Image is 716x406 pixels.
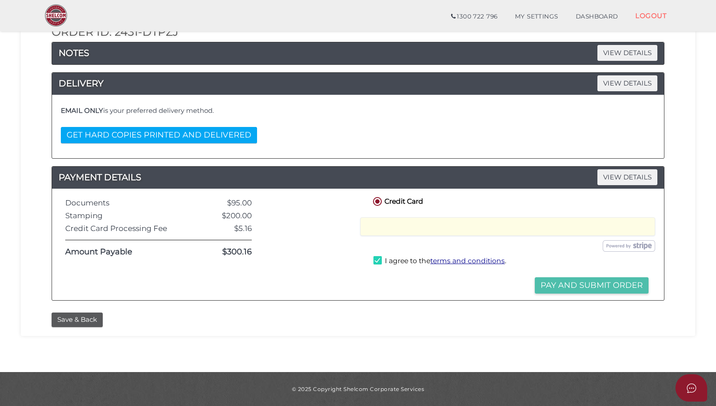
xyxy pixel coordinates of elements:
a: MY SETTINGS [506,8,567,26]
a: NOTESVIEW DETAILS [52,46,664,60]
h4: PAYMENT DETAILS [52,170,664,184]
h4: is your preferred delivery method. [61,107,655,115]
span: VIEW DETAILS [597,75,657,91]
button: Save & Back [52,313,103,327]
div: $5.16 [187,224,258,233]
button: Pay and Submit Order [535,277,649,294]
span: VIEW DETAILS [597,45,657,60]
label: I agree to the . [373,256,506,267]
button: Open asap [675,374,707,402]
div: Amount Payable [59,248,187,257]
a: DELIVERYVIEW DETAILS [52,76,664,90]
button: GET HARD COPIES PRINTED AND DELIVERED [61,127,257,143]
a: terms and conditions [430,257,505,265]
a: LOGOUT [626,7,675,25]
h4: NOTES [52,46,664,60]
a: 1300 722 796 [442,8,506,26]
h4: DELIVERY [52,76,664,90]
div: © 2025 Copyright Shelcom Corporate Services [27,385,689,393]
div: Stamping [59,212,187,220]
div: $300.16 [187,248,258,257]
b: EMAIL ONLY [61,106,103,115]
label: Credit Card [371,195,423,206]
iframe: Secure card payment input frame [366,223,649,231]
div: $95.00 [187,199,258,207]
div: Documents [59,199,187,207]
h2: Order ID: 2431-dtpZJ [52,26,664,38]
a: DASHBOARD [567,8,627,26]
img: stripe.png [603,240,655,252]
div: Credit Card Processing Fee [59,224,187,233]
span: VIEW DETAILS [597,169,657,185]
a: PAYMENT DETAILSVIEW DETAILS [52,170,664,184]
div: $200.00 [187,212,258,220]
